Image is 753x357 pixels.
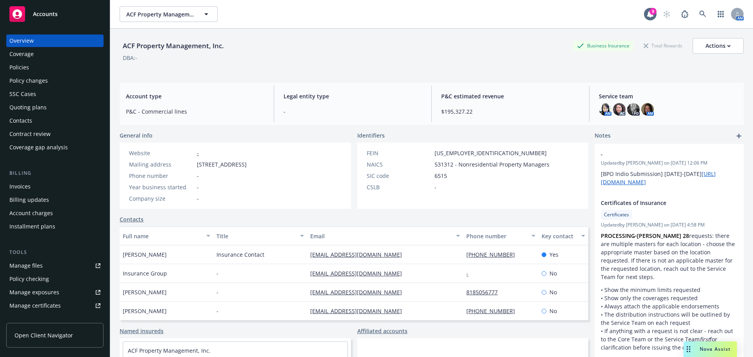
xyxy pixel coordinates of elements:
a: Manage claims [6,313,104,325]
div: NAICS [367,160,431,169]
a: Search [695,6,711,22]
div: Manage claims [9,313,49,325]
div: Coverage gap analysis [9,141,68,154]
div: Invoices [9,180,31,193]
p: • Show the minimum limits requested • Show only the coverages requested • Always attach the appli... [601,286,737,352]
button: Full name [120,227,213,245]
span: No [549,307,557,315]
span: - [601,150,717,158]
a: Invoices [6,180,104,193]
a: 8185056777 [466,288,504,296]
a: [PHONE_NUMBER] [466,251,521,258]
span: [PERSON_NAME] [123,288,167,296]
span: - [197,172,199,180]
div: Contract review [9,128,51,140]
div: -Updatedby [PERSON_NAME] on [DATE] 12:06 PM[BPO Indio Submission] [DATE]-[DATE][URL][DOMAIN_NAME] [595,144,744,192]
div: Drag to move [684,341,693,357]
span: - [197,183,199,191]
div: Actions [706,38,731,53]
span: - [197,194,199,203]
span: Account type [126,92,264,100]
span: Accounts [33,11,58,17]
div: Business Insurance [573,41,633,51]
a: [EMAIL_ADDRESS][DOMAIN_NAME] [310,288,408,296]
a: Coverage [6,48,104,60]
span: Insurance Group [123,269,167,277]
a: Report a Bug [677,6,693,22]
span: ACF Property Management, Inc. [126,10,194,18]
span: Certificates of Insurance [601,199,717,207]
img: photo [627,103,640,116]
em: first [700,335,710,343]
a: Contacts [6,114,104,127]
button: Actions [693,38,744,54]
strong: PROCESSING [601,232,635,239]
div: Billing updates [9,194,49,206]
div: Coverage [9,48,34,60]
div: Account charges [9,207,53,219]
a: Accounts [6,3,104,25]
span: Notes [595,131,611,141]
div: Website [129,149,194,157]
div: Manage files [9,259,43,272]
span: - [216,307,218,315]
span: Updated by [PERSON_NAME] on [DATE] 12:06 PM [601,159,737,167]
span: Insurance Contact [216,250,264,259]
span: [US_EMPLOYER_IDENTIFICATION_NUMBER] [435,149,547,157]
div: Policies [9,61,29,74]
a: [PHONE_NUMBER] [466,307,521,315]
a: Switch app [713,6,729,22]
span: - [284,107,422,116]
img: photo [599,103,611,116]
span: [STREET_ADDRESS] [197,160,247,169]
div: Policy changes [9,74,48,87]
div: Contacts [9,114,32,127]
div: CSLB [367,183,431,191]
a: Quoting plans [6,101,104,114]
div: Policy checking [9,273,49,285]
a: Affiliated accounts [357,327,407,335]
span: Service team [599,92,737,100]
strong: [PERSON_NAME] 28 [637,232,689,239]
div: DBA: - [123,54,137,62]
a: Manage exposures [6,286,104,299]
span: Yes [549,250,558,259]
span: - [216,269,218,277]
img: photo [641,103,654,116]
div: SSC Cases [9,88,36,100]
span: - [435,183,437,191]
a: Coverage gap analysis [6,141,104,154]
a: Overview [6,34,104,47]
a: Contacts [120,215,144,223]
a: Named insureds [120,327,164,335]
a: - [466,270,475,277]
a: Billing updates [6,194,104,206]
div: Quoting plans [9,101,47,114]
span: Identifiers [357,131,385,140]
a: SSC Cases [6,88,104,100]
a: Manage files [6,259,104,272]
span: $195,327.22 [441,107,580,116]
span: Legal entity type [284,92,422,100]
a: Policy changes [6,74,104,87]
span: - [216,288,218,296]
div: Title [216,232,295,240]
div: ACF Property Management, Inc. [120,41,227,51]
p: [BPO Indio Submission] [DATE]-[DATE] [601,170,737,186]
div: Total Rewards [640,41,686,51]
a: Contract review [6,128,104,140]
span: No [549,269,557,277]
button: Email [307,227,463,245]
div: FEIN [367,149,431,157]
span: 531312 - Nonresidential Property Managers [435,160,549,169]
div: Year business started [129,183,194,191]
span: [PERSON_NAME] [123,307,167,315]
div: Manage certificates [9,299,61,312]
a: Installment plans [6,220,104,233]
div: Manage exposures [9,286,59,299]
img: photo [613,103,626,116]
span: Updated by [PERSON_NAME] on [DATE] 4:58 PM [601,221,737,228]
div: Overview [9,34,34,47]
div: Key contact [542,232,577,240]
